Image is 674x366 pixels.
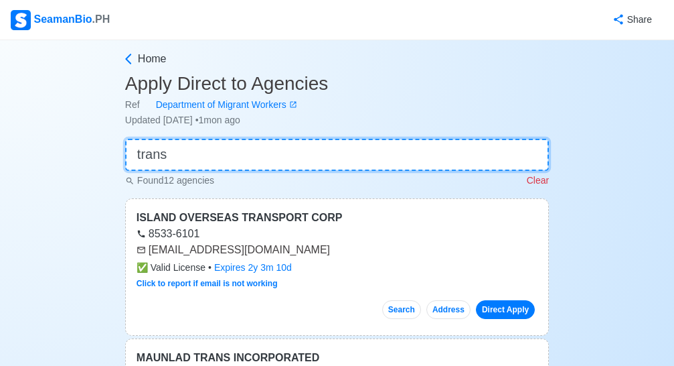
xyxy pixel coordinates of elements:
[426,300,471,319] button: Address
[11,10,110,30] div: SeamanBio
[476,300,535,319] a: Direct Apply
[125,174,214,188] p: Found 12 agencies
[137,242,537,258] div: [EMAIL_ADDRESS][DOMAIN_NAME]
[92,13,110,25] span: .PH
[125,98,549,112] div: Ref
[137,262,148,273] span: check
[599,7,663,33] button: Share
[382,300,421,319] button: Search
[125,139,549,171] input: 👉 Quick Search
[140,98,289,112] div: Department of Migrant Workers
[125,115,240,125] span: Updated [DATE] • 1mon ago
[137,279,278,288] a: Click to report if email is not working
[214,261,292,275] div: Expires 2y 3m 10d
[138,51,167,67] span: Home
[140,98,297,112] a: Department of Migrant Workers
[137,350,537,366] div: MAUNLAD TRANS INCORPORATED
[137,261,205,275] span: Valid License
[527,174,549,188] p: Clear
[125,72,549,95] h3: Apply Direct to Agencies
[137,261,537,275] div: •
[122,51,549,67] a: Home
[137,228,200,239] a: 8533-6101
[11,10,31,30] img: Logo
[137,210,537,226] div: ISLAND OVERSEAS TRANSPORT CORP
